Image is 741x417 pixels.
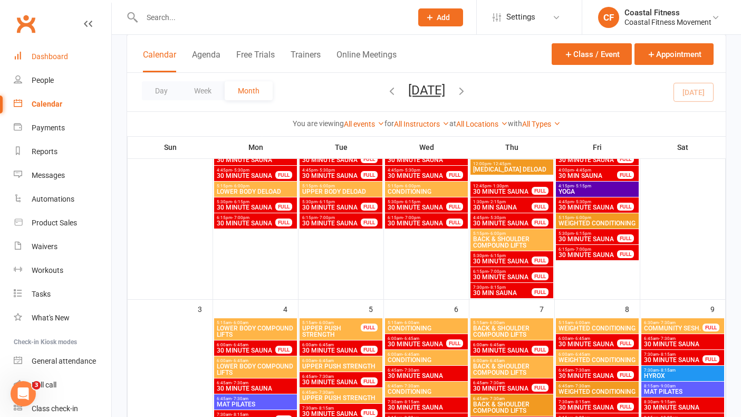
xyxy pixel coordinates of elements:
[488,381,505,385] span: - 7:30am
[317,343,334,347] span: - 6:45am
[384,136,469,158] th: Wed
[634,43,714,65] button: Appointment
[558,341,618,347] span: 30 MINUTE SAUNA
[302,374,361,379] span: 6:45am
[574,168,591,173] span: - 4:45pm
[14,92,111,116] a: Calendar
[659,384,676,388] span: - 9:00am
[643,325,703,331] span: COMMUNITY SESH.
[558,400,618,404] span: 7:30am
[643,388,722,395] span: MAT PILATES
[32,52,68,61] div: Dashboard
[522,120,561,128] a: All Types
[32,290,51,298] div: Tasks
[473,231,551,236] span: 5:15pm
[643,368,722,373] span: 7:30am
[640,136,726,158] th: Sat
[387,168,447,173] span: 4:45pm
[532,384,548,392] div: FULL
[574,200,591,204] span: - 5:30pm
[558,173,618,179] span: 30 MIN SAUNA
[216,412,276,417] span: 7:30am
[361,171,378,179] div: FULL
[317,200,335,204] span: - 6:15pm
[232,320,248,325] span: - 6:00am
[198,300,213,317] div: 3
[317,406,334,411] span: - 8:15am
[598,7,619,28] div: CF
[558,200,618,204] span: 4:45pm
[624,17,711,27] div: Coastal Fitness Movement
[473,325,551,338] span: BACK & SHOULDER COMPOUND LIFTS
[574,231,591,236] span: - 6:15pm
[216,385,295,392] span: 30 MINUTE SAUNA
[387,188,466,195] span: CONDITIONING
[473,258,532,264] span: 30 MINUTE SAUNA
[403,215,420,220] span: - 7:00pm
[473,285,532,290] span: 7:30pm
[552,43,632,65] button: Class / Event
[216,358,295,363] span: 6:00am
[14,164,111,187] a: Messages
[532,257,548,264] div: FULL
[13,11,39,37] a: Clubworx
[558,157,618,163] span: 30 MINUTE SAUNA
[473,215,532,220] span: 4:45pm
[216,204,276,211] span: 30 MINUTE SAUNA
[659,400,676,404] span: - 9:15am
[302,215,361,220] span: 6:15pm
[216,184,295,188] span: 5:15pm
[299,136,384,158] th: Tue
[456,120,508,128] a: All Locations
[302,157,361,163] span: 30 MINUTE SAUNA
[532,203,548,211] div: FULL
[275,171,292,179] div: FULL
[216,347,276,354] span: 30 MINUTE SAUNA
[232,184,249,188] span: - 6:00pm
[32,147,57,156] div: Reports
[192,50,220,72] button: Agenda
[488,343,505,347] span: - 6:45am
[558,368,618,373] span: 6:45am
[384,119,394,128] strong: for
[402,384,419,388] span: - 7:30am
[32,381,56,389] div: Roll call
[291,50,321,72] button: Trainers
[488,269,506,274] span: - 7:00pm
[473,200,532,204] span: 1:30pm
[32,242,57,251] div: Waivers
[302,184,380,188] span: 5:15pm
[710,300,725,317] div: 9
[558,352,637,357] span: 6:00am
[394,120,449,128] a: All Instructors
[473,269,532,274] span: 6:15pm
[232,215,249,220] span: - 7:00pm
[437,13,450,22] span: Add
[508,119,522,128] strong: with
[643,352,703,357] span: 7:30am
[659,368,676,373] span: - 8:15am
[216,173,276,179] span: 30 MINUTE SAUNA
[14,69,111,92] a: People
[532,272,548,280] div: FULL
[540,300,554,317] div: 7
[32,124,65,132] div: Payments
[558,231,618,236] span: 5:30pm
[573,320,590,325] span: - 6:00am
[216,200,276,204] span: 5:30pm
[344,120,384,128] a: All events
[387,220,447,226] span: 30 MINUTE SAUNA
[317,374,334,379] span: - 7:30am
[617,203,634,211] div: FULL
[418,8,463,26] button: Add
[473,290,532,296] span: 30 MIN SAUNA
[558,384,637,388] span: 6:45am
[402,352,419,357] span: - 6:45am
[317,168,335,173] span: - 5:30pm
[558,247,618,252] span: 6:15pm
[573,352,590,357] span: - 6:45am
[506,5,535,29] span: Settings
[14,116,111,140] a: Payments
[181,81,225,100] button: Week
[32,195,74,203] div: Automations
